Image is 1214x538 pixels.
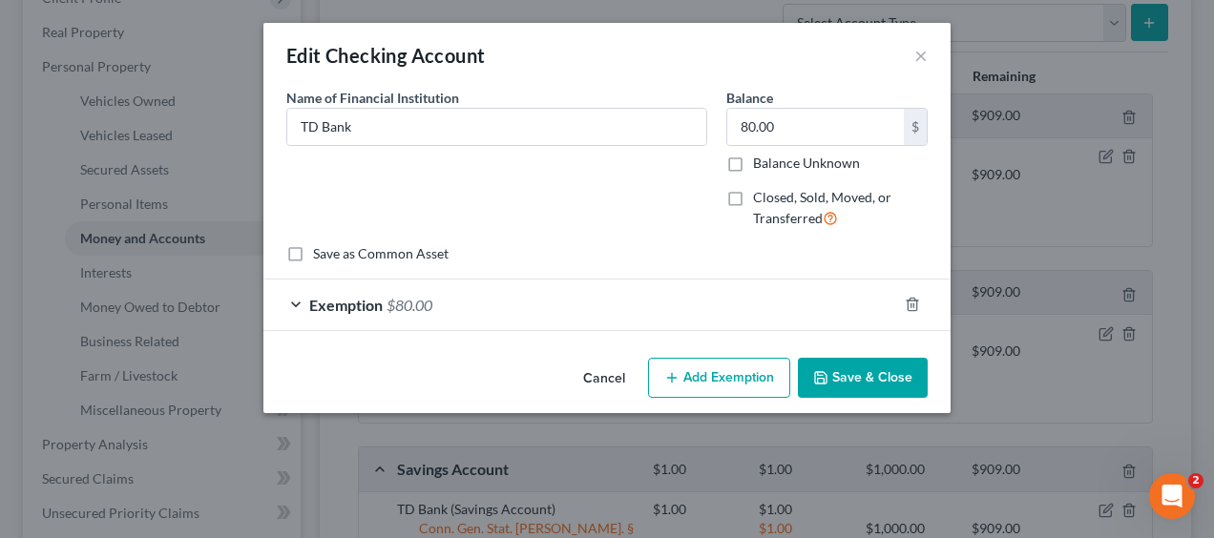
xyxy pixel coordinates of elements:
[753,154,860,173] label: Balance Unknown
[726,88,773,108] label: Balance
[1188,473,1204,488] span: 2
[309,296,383,314] span: Exemption
[387,296,432,314] span: $80.00
[568,360,640,398] button: Cancel
[313,244,449,263] label: Save as Common Asset
[904,109,927,145] div: $
[914,44,928,67] button: ×
[648,358,790,398] button: Add Exemption
[1149,473,1195,519] iframe: Intercom live chat
[798,358,928,398] button: Save & Close
[286,42,485,69] div: Edit Checking Account
[727,109,904,145] input: 0.00
[287,109,706,145] input: Enter name...
[753,189,891,226] span: Closed, Sold, Moved, or Transferred
[286,90,459,106] span: Name of Financial Institution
